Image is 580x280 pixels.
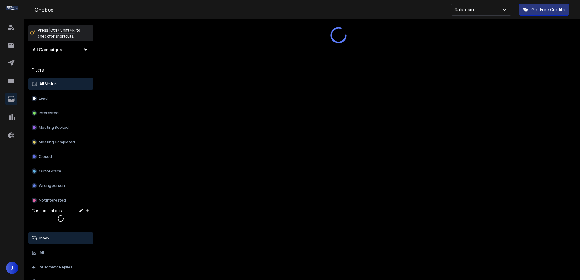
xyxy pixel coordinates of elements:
[39,125,69,130] p: Meeting Booked
[28,107,93,119] button: Interested
[28,261,93,273] button: Automatic Replies
[6,262,18,274] button: J
[519,4,569,16] button: Get Free Credits
[28,136,93,148] button: Meeting Completed
[39,154,52,159] p: Closed
[39,96,48,101] p: Lead
[39,250,44,255] p: All
[39,111,59,115] p: Interested
[39,236,49,241] p: Inbox
[6,6,18,10] img: logo
[531,7,565,13] p: Get Free Credits
[49,27,75,34] span: Ctrl + Shift + k
[455,7,476,13] p: Ralateam
[28,247,93,259] button: All
[35,6,451,13] h1: Onebox
[38,27,80,39] p: Press to check for shortcuts.
[28,165,93,177] button: Out of office
[28,180,93,192] button: Wrong person
[39,198,66,203] p: Not Interested
[32,208,62,214] h3: Custom Labels
[28,194,93,206] button: Not Interested
[39,82,57,86] p: All Status
[39,140,75,145] p: Meeting Completed
[28,151,93,163] button: Closed
[39,265,72,270] p: Automatic Replies
[28,232,93,244] button: Inbox
[28,44,93,56] button: All Campaigns
[28,66,93,74] h3: Filters
[33,47,62,53] h1: All Campaigns
[39,183,65,188] p: Wrong person
[28,78,93,90] button: All Status
[39,169,61,174] p: Out of office
[28,122,93,134] button: Meeting Booked
[28,92,93,105] button: Lead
